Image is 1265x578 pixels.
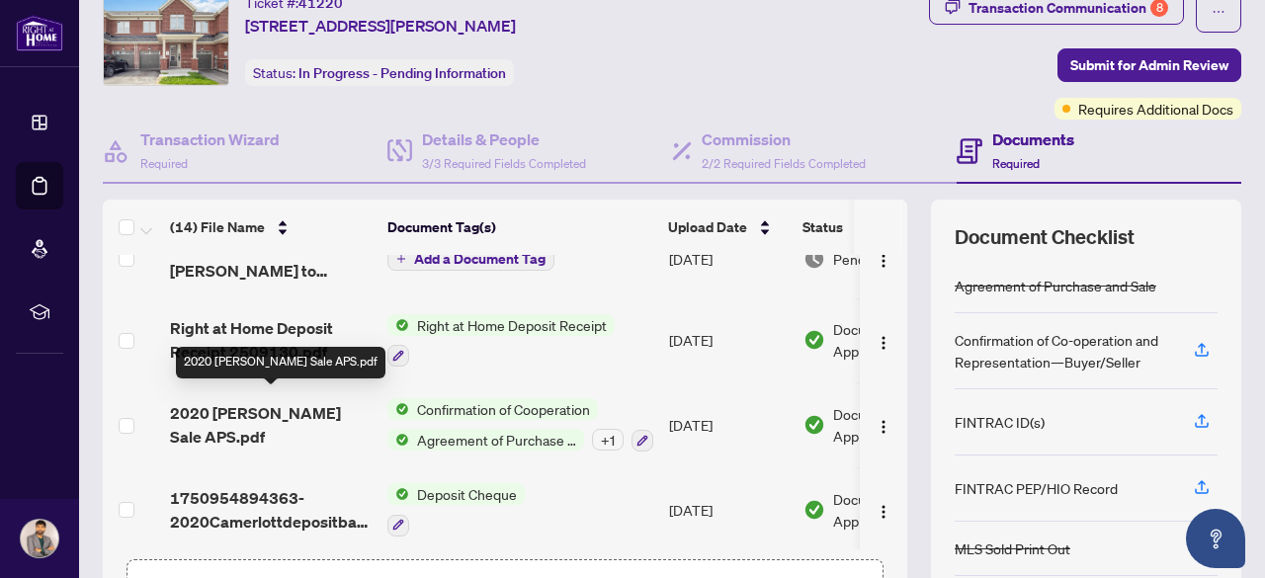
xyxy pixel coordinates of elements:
[661,467,796,552] td: [DATE]
[21,520,58,557] img: Profile Icon
[702,156,866,171] span: 2/2 Required Fields Completed
[245,14,516,38] span: [STREET_ADDRESS][PERSON_NAME]
[992,156,1040,171] span: Required
[170,316,372,364] span: Right at Home Deposit Receipt 2509130.pdf
[162,200,379,255] th: (14) File Name
[833,248,932,270] span: Pending Review
[833,318,956,362] span: Document Approved
[414,252,546,266] span: Add a Document Tag
[1078,98,1233,120] span: Requires Additional Docs
[955,223,1135,251] span: Document Checklist
[170,235,372,283] span: 2509130 - [PERSON_NAME] to review.pdf
[833,403,956,447] span: Document Approved
[140,156,188,171] span: Required
[1212,5,1225,19] span: ellipsis
[660,200,795,255] th: Upload Date
[170,401,372,449] span: 2020 [PERSON_NAME] Sale APS.pdf
[876,253,891,269] img: Logo
[876,504,891,520] img: Logo
[955,411,1045,433] div: FINTRAC ID(s)
[661,298,796,383] td: [DATE]
[702,127,866,151] h4: Commission
[876,335,891,351] img: Logo
[803,414,825,436] img: Document Status
[868,494,899,526] button: Logo
[868,324,899,356] button: Logo
[387,398,653,452] button: Status IconConfirmation of CooperationStatus IconAgreement of Purchase and Sale+1
[387,483,525,537] button: Status IconDeposit Cheque
[868,243,899,275] button: Logo
[1057,48,1241,82] button: Submit for Admin Review
[379,200,660,255] th: Document Tag(s)
[409,429,584,451] span: Agreement of Purchase and Sale
[298,64,506,82] span: In Progress - Pending Information
[661,219,796,298] td: [DATE]
[1186,509,1245,568] button: Open asap
[387,314,409,336] img: Status Icon
[387,247,554,271] button: Add a Document Tag
[955,477,1118,499] div: FINTRAC PEP/HIO Record
[409,483,525,505] span: Deposit Cheque
[833,488,956,532] span: Document Approved
[955,275,1156,296] div: Agreement of Purchase and Sale
[140,127,280,151] h4: Transaction Wizard
[668,216,747,238] span: Upload Date
[387,314,615,368] button: Status IconRight at Home Deposit Receipt
[176,347,385,378] div: 2020 [PERSON_NAME] Sale APS.pdf
[387,398,409,420] img: Status Icon
[396,254,406,264] span: plus
[387,429,409,451] img: Status Icon
[661,382,796,467] td: [DATE]
[1070,49,1228,81] span: Submit for Admin Review
[802,216,843,238] span: Status
[876,419,891,435] img: Logo
[803,248,825,270] img: Document Status
[803,499,825,521] img: Document Status
[245,59,514,86] div: Status:
[387,246,554,272] button: Add a Document Tag
[170,486,372,534] span: 1750954894363-2020Camerlottdepositbankreceipt.jpg
[409,314,615,336] span: Right at Home Deposit Receipt
[803,329,825,351] img: Document Status
[422,156,586,171] span: 3/3 Required Fields Completed
[955,537,1070,559] div: MLS Sold Print Out
[955,329,1170,372] div: Confirmation of Co-operation and Representation—Buyer/Seller
[992,127,1074,151] h4: Documents
[387,483,409,505] img: Status Icon
[795,200,963,255] th: Status
[592,429,624,451] div: + 1
[422,127,586,151] h4: Details & People
[868,409,899,441] button: Logo
[16,15,63,51] img: logo
[409,398,598,420] span: Confirmation of Cooperation
[170,216,265,238] span: (14) File Name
